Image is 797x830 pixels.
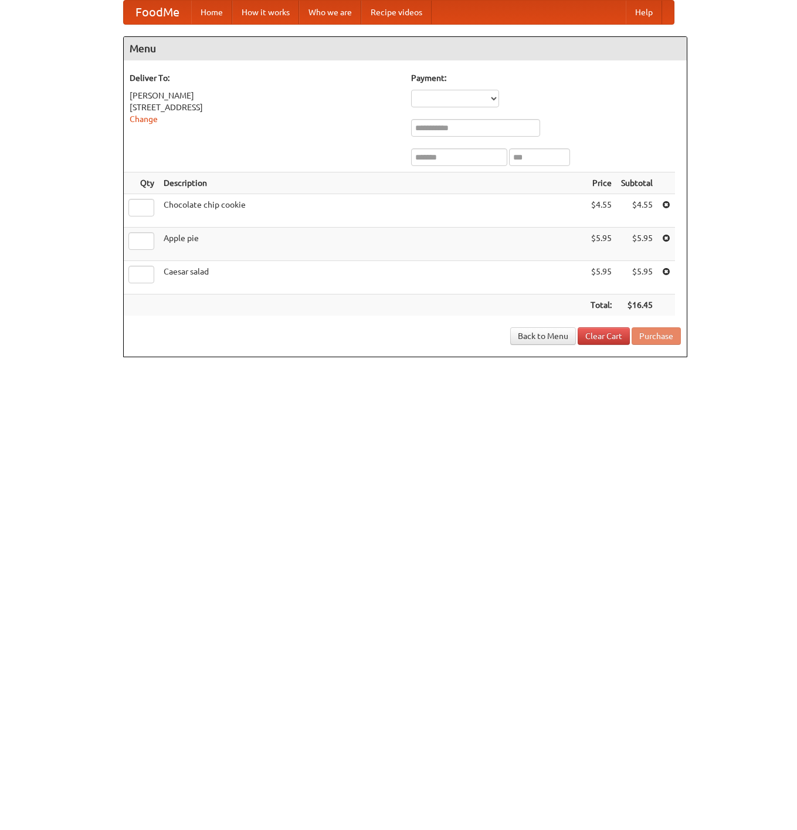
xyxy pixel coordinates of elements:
[130,90,399,101] div: [PERSON_NAME]
[130,72,399,84] h5: Deliver To:
[586,294,616,316] th: Total:
[616,294,657,316] th: $16.45
[586,261,616,294] td: $5.95
[159,194,586,228] td: Chocolate chip cookie
[616,261,657,294] td: $5.95
[616,228,657,261] td: $5.95
[616,172,657,194] th: Subtotal
[159,228,586,261] td: Apple pie
[586,172,616,194] th: Price
[130,114,158,124] a: Change
[191,1,232,24] a: Home
[510,327,576,345] a: Back to Menu
[586,228,616,261] td: $5.95
[124,37,687,60] h4: Menu
[616,194,657,228] td: $4.55
[632,327,681,345] button: Purchase
[124,1,191,24] a: FoodMe
[124,172,159,194] th: Qty
[130,101,399,113] div: [STREET_ADDRESS]
[361,1,432,24] a: Recipe videos
[299,1,361,24] a: Who we are
[578,327,630,345] a: Clear Cart
[411,72,681,84] h5: Payment:
[232,1,299,24] a: How it works
[586,194,616,228] td: $4.55
[626,1,662,24] a: Help
[159,261,586,294] td: Caesar salad
[159,172,586,194] th: Description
